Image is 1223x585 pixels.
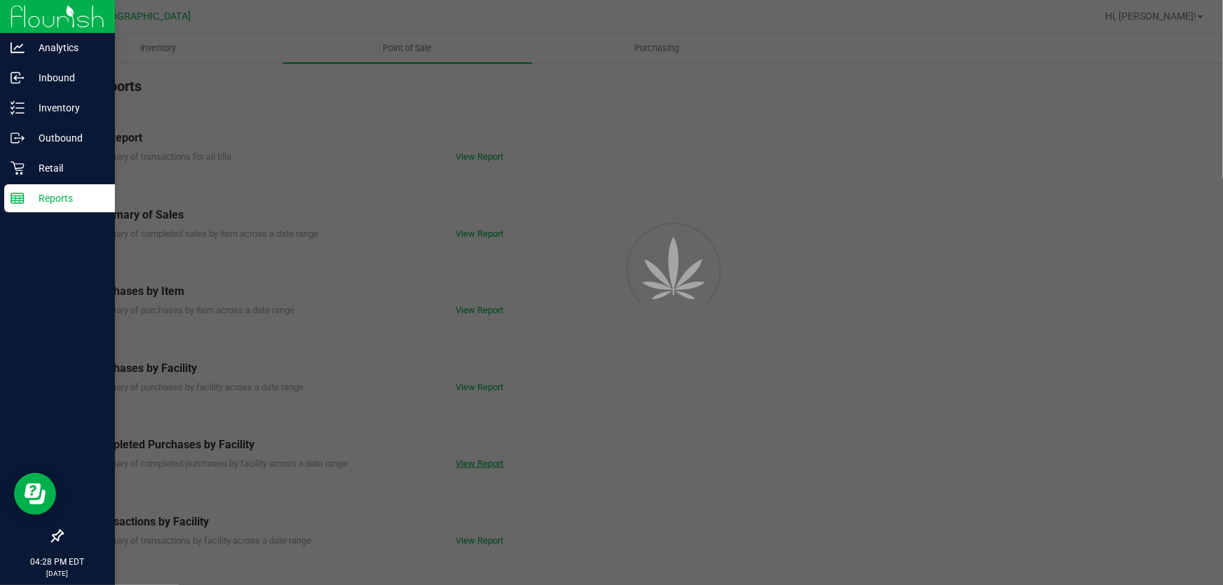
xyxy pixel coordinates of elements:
p: [DATE] [6,568,109,579]
p: Outbound [25,130,109,146]
inline-svg: Inventory [11,101,25,115]
p: Inbound [25,69,109,86]
inline-svg: Reports [11,191,25,205]
inline-svg: Outbound [11,131,25,145]
inline-svg: Analytics [11,41,25,55]
p: Inventory [25,99,109,116]
p: Retail [25,160,109,177]
p: Analytics [25,39,109,56]
p: Reports [25,190,109,207]
inline-svg: Retail [11,161,25,175]
inline-svg: Inbound [11,71,25,85]
p: 04:28 PM EDT [6,556,109,568]
iframe: Resource center [14,473,56,515]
